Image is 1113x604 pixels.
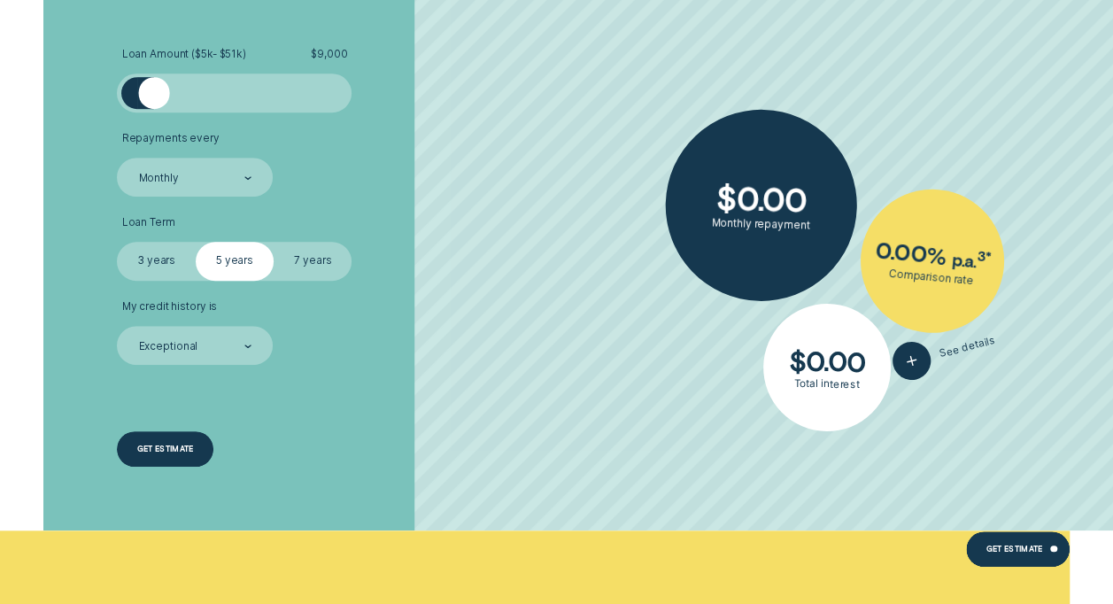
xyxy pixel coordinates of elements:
[938,333,996,360] span: See details
[122,132,220,145] span: Repayments every
[888,321,999,383] button: See details
[117,431,213,467] a: Get estimate
[139,172,179,185] div: Monthly
[196,242,274,281] label: 5 years
[137,445,194,453] div: Get estimate
[117,242,195,281] label: 3 years
[122,48,246,61] span: Loan Amount ( $5k - $51k )
[274,242,352,281] label: 7 years
[122,216,175,229] span: Loan Term
[311,48,347,61] span: $ 9,000
[139,339,198,352] div: Exceptional
[966,531,1070,567] a: Get Estimate
[122,300,218,314] span: My credit history is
